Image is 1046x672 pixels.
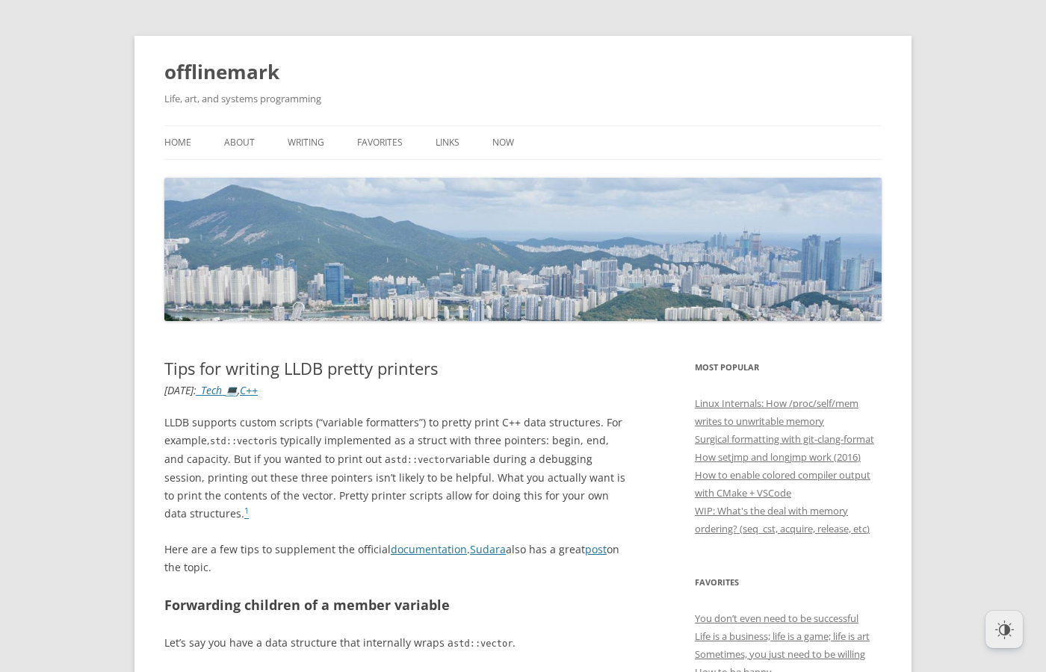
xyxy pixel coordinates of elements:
[695,468,870,500] a: How to enable colored compiler output with CMake + VSCode
[164,90,882,108] h2: Life, art, and systems programming
[695,396,858,428] a: Linux Internals: How /proc/self/mem writes to unwritable memory
[288,126,324,159] a: Writing
[695,612,858,625] a: You don’t even need to be successful
[391,455,450,465] code: std::vector
[357,126,403,159] a: Favorites
[454,638,513,649] code: std::vector
[436,126,459,159] a: Links
[164,358,631,378] h1: Tips for writing LLDB pretty printers
[164,594,631,616] h2: Forwarding children of a member variable
[240,383,258,397] a: C++
[164,383,258,397] i: : ,
[695,647,865,661] a: Sometimes, you just need to be willing
[695,504,870,535] a: WIP: What's the deal with memory ordering? (seq_cst, acquire, release, etc)
[164,54,279,90] a: offlinemark
[164,634,631,653] p: Let’s say you have a data structure that internally wraps a .
[695,450,861,464] a: How setjmp and longjmp work (2016)
[196,383,238,397] a: _Tech 💻
[695,573,882,591] h3: Favorites
[164,126,191,159] a: Home
[164,541,631,576] p: Here are a few tips to supplement the official . also has a great on the topic.
[164,414,631,523] p: LLDB supports custom scripts (“variable formatters”) to pretty print C++ data structures. For exa...
[492,126,514,159] a: Now
[244,506,249,520] a: 1
[391,542,467,556] a: documentation
[164,383,194,397] time: [DATE]
[695,432,874,446] a: Surgical formatting with git-clang-format
[585,542,607,556] a: post
[470,542,506,556] a: Sudara
[244,505,249,516] sup: 1
[695,358,882,376] h3: Most Popular
[224,126,255,159] a: About
[210,436,269,447] code: std::vector
[695,629,870,643] a: Life is a business; life is a game; life is art
[164,178,882,320] img: offlinemark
